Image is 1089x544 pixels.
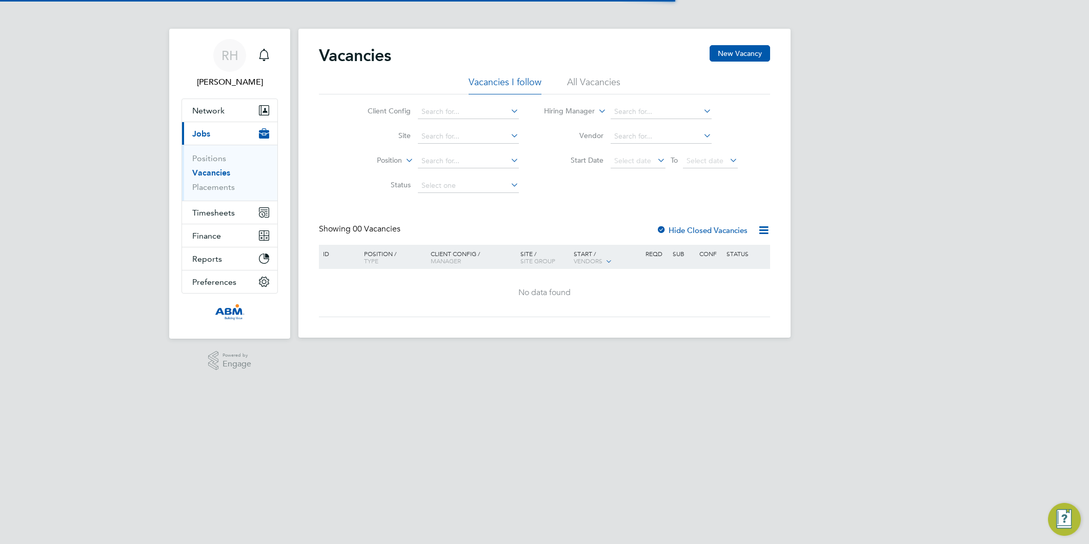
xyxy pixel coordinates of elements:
button: Reports [182,247,277,270]
li: All Vacancies [567,76,620,94]
label: Start Date [544,156,603,165]
button: Jobs [182,122,277,145]
button: Finance [182,224,277,247]
button: Preferences [182,270,277,293]
span: Preferences [192,277,236,287]
div: Position / [356,245,428,269]
nav: Main navigation [169,29,290,339]
span: Manager [431,257,461,265]
div: Conf [697,245,723,262]
span: Engage [223,360,251,368]
button: Engage Resource Center [1048,503,1081,536]
div: No data found [320,287,769,298]
a: RH[PERSON_NAME] [181,39,278,88]
a: Go to home page [181,304,278,320]
h2: Vacancies [319,45,391,66]
span: Timesheets [192,208,235,218]
span: Rea Hill [181,76,278,88]
button: Timesheets [182,201,277,224]
span: Site Group [520,257,555,265]
span: Reports [192,254,222,264]
div: Jobs [182,145,277,201]
button: New Vacancy [710,45,770,62]
div: ID [320,245,356,262]
span: Select date [614,156,651,165]
a: Placements [192,182,235,192]
div: Start / [571,245,643,270]
span: Type [364,257,378,265]
label: Hiring Manager [536,106,595,116]
div: Sub [670,245,697,262]
a: Positions [192,153,226,163]
input: Search for... [611,129,712,144]
input: Select one [418,179,519,193]
label: Vendor [544,131,603,140]
label: Status [352,180,411,189]
label: Hide Closed Vacancies [656,225,748,235]
input: Search for... [418,129,519,144]
button: Network [182,99,277,122]
span: RH [221,49,238,62]
input: Search for... [611,105,712,119]
label: Site [352,131,411,140]
span: Network [192,106,225,115]
span: To [668,153,681,167]
span: Vendors [574,257,602,265]
div: Reqd [643,245,670,262]
span: Jobs [192,129,210,139]
span: 00 Vacancies [353,224,400,234]
a: Vacancies [192,168,230,178]
input: Search for... [418,154,519,168]
img: abm-technical-logo-retina.png [215,304,245,320]
label: Client Config [352,106,411,115]
a: Powered byEngage [208,351,252,371]
div: Showing [319,224,402,235]
span: Finance [192,231,221,241]
div: Client Config / [428,245,518,269]
label: Position [343,156,402,166]
input: Search for... [418,105,519,119]
div: Site / [518,245,572,269]
li: Vacancies I follow [469,76,541,94]
span: Powered by [223,351,251,360]
span: Select date [687,156,723,165]
div: Status [724,245,769,262]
